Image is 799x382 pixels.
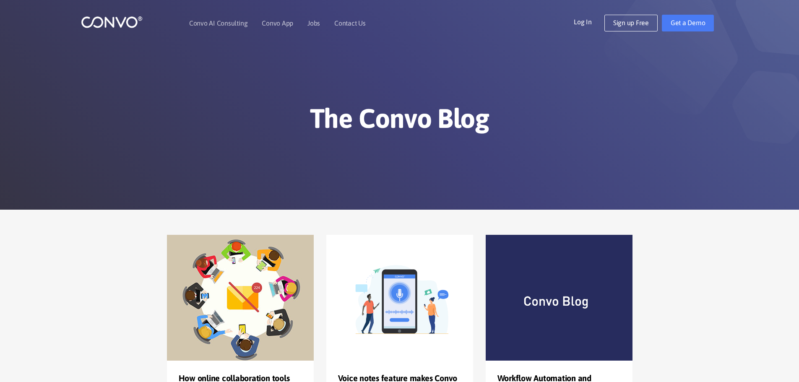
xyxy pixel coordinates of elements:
[486,235,632,382] img: image_not_found
[574,15,604,28] a: Log In
[334,20,366,26] a: Contact Us
[307,20,320,26] a: Jobs
[604,15,658,31] a: Sign up Free
[189,20,247,26] a: Convo AI Consulting
[167,235,314,361] img: image_not_found
[81,16,143,29] img: logo_1.png
[662,15,714,31] a: Get a Demo
[326,257,473,339] img: image_not_found
[310,103,489,134] span: The Convo Blog
[262,20,293,26] a: Convo App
